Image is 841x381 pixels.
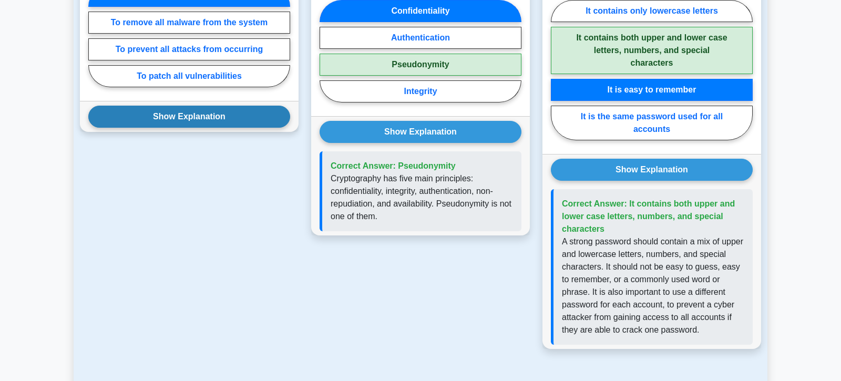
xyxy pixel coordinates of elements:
[562,199,735,233] span: Correct Answer: It contains both upper and lower case letters, numbers, and special characters
[551,79,753,101] label: It is easy to remember
[88,106,290,128] button: Show Explanation
[331,172,513,223] p: Cryptography has five main principles: confidentiality, integrity, authentication, non-repudiatio...
[331,161,456,170] span: Correct Answer: Pseudonymity
[320,80,521,102] label: Integrity
[88,12,290,34] label: To remove all malware from the system
[320,54,521,76] label: Pseudonymity
[88,65,290,87] label: To patch all vulnerabilities
[320,27,521,49] label: Authentication
[551,27,753,74] label: It contains both upper and lower case letters, numbers, and special characters
[562,235,744,336] p: A strong password should contain a mix of upper and lowercase letters, numbers, and special chara...
[320,121,521,143] button: Show Explanation
[88,38,290,60] label: To prevent all attacks from occurring
[551,106,753,140] label: It is the same password used for all accounts
[551,159,753,181] button: Show Explanation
